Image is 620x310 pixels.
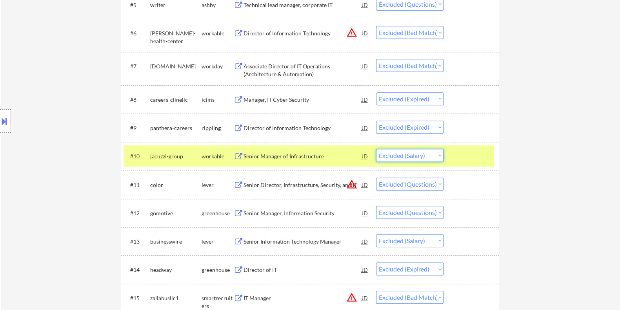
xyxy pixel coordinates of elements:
[150,181,201,189] div: color
[130,1,144,9] div: #5
[201,96,233,104] div: icims
[201,266,233,274] div: greenhouse
[361,26,369,40] div: JD
[201,29,233,37] div: workable
[150,209,201,217] div: gomotive
[130,294,144,302] div: #15
[346,179,357,190] button: warning_amber
[243,124,362,132] div: Director of Information Technology
[346,27,357,38] button: warning_amber
[361,92,369,106] div: JD
[201,238,233,246] div: lever
[361,206,369,220] div: JD
[150,266,201,274] div: headway
[361,234,369,248] div: JD
[201,62,233,70] div: workday
[243,238,362,246] div: Senior Information Technology Manager
[130,266,144,274] div: #14
[243,209,362,217] div: Senior Manager, Information Security
[130,209,144,217] div: #12
[201,209,233,217] div: greenhouse
[243,29,362,37] div: Director of Information Technology
[201,124,233,132] div: rippling
[243,266,362,274] div: Director of IT
[243,62,362,78] div: Associate Director of IT Operations (Architecture & Automation)
[201,152,233,160] div: workable
[150,1,201,9] div: writer
[361,59,369,73] div: JD
[361,121,369,135] div: JD
[346,292,357,303] button: warning_amber
[201,181,233,189] div: lever
[243,1,362,9] div: Technical lead manager, corporate IT
[243,96,362,104] div: Manager, IT Cyber Security
[130,29,144,37] div: #6
[201,1,233,9] div: ashby
[201,294,233,310] div: smartrecruiters
[361,149,369,163] div: JD
[150,152,201,160] div: jacuzzi-group
[130,238,144,246] div: #13
[243,152,362,160] div: Senior Manager of Infrastructure
[150,294,201,302] div: zailabusllc1
[150,96,201,104] div: careers-clinellc
[150,62,201,70] div: [DOMAIN_NAME]
[361,262,369,277] div: JD
[243,181,362,189] div: Senior Director, Infrastructure, Security, and IT
[361,178,369,192] div: JD
[243,294,362,302] div: IT Manager
[150,29,201,45] div: [PERSON_NAME]-health-center
[361,291,369,305] div: JD
[150,124,201,132] div: panthera-careers
[150,238,201,246] div: businesswire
